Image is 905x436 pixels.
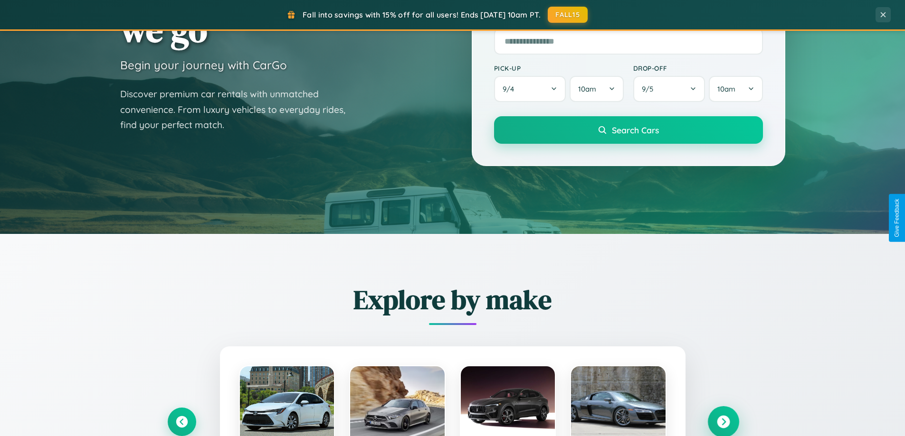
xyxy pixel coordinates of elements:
[642,84,658,93] span: 9 / 5
[894,199,900,237] div: Give Feedback
[494,76,566,102] button: 9/4
[612,125,659,135] span: Search Cars
[120,58,287,72] h3: Begin your journey with CarGo
[633,64,763,72] label: Drop-off
[709,76,762,102] button: 10am
[303,10,541,19] span: Fall into savings with 15% off for all users! Ends [DATE] 10am PT.
[494,116,763,144] button: Search Cars
[168,281,738,318] h2: Explore by make
[633,76,705,102] button: 9/5
[494,64,624,72] label: Pick-up
[578,84,596,93] span: 10am
[548,7,588,23] button: FALL15
[570,76,623,102] button: 10am
[717,84,735,93] span: 10am
[503,84,519,93] span: 9 / 4
[120,86,358,133] p: Discover premium car rentals with unmatched convenience. From luxury vehicles to everyday rides, ...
